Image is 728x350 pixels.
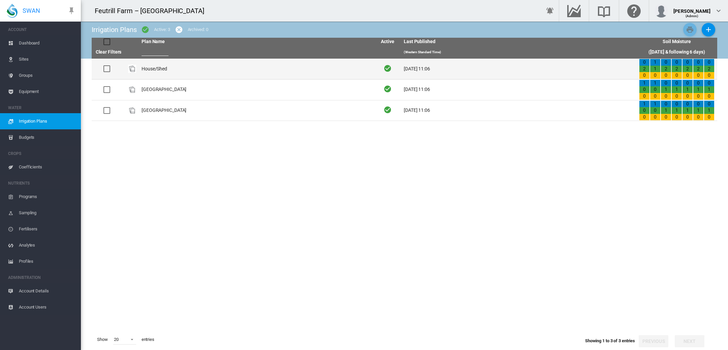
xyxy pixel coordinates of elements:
[693,101,703,107] div: 0
[704,72,714,79] div: 0
[639,114,649,121] div: 0
[682,114,693,121] div: 0
[704,26,712,34] md-icon: icon-plus
[401,100,636,121] td: [DATE] 11:06
[672,66,682,72] div: 2
[693,72,703,79] div: 0
[639,72,649,79] div: 0
[672,59,682,66] div: 0
[19,113,75,129] span: Irrigation Plans
[139,79,374,100] td: [GEOGRAPHIC_DATA]
[19,51,75,67] span: Sites
[19,129,75,146] span: Budgets
[401,46,636,59] th: (Western Standard Time)
[19,67,75,84] span: Groups
[650,86,660,93] div: 0
[374,38,401,46] th: Active
[704,107,714,114] div: 1
[636,100,717,121] td: 1 0 0 1 0 0 0 1 0 0 1 0 0 1 0 0 1 0 0 1 0
[639,93,649,100] div: 0
[19,299,75,315] span: Account Users
[672,114,682,121] div: 0
[626,7,642,15] md-icon: Click here for help
[661,101,671,107] div: 0
[693,107,703,114] div: 1
[704,93,714,100] div: 0
[19,253,75,269] span: Profiles
[704,101,714,107] div: 0
[639,80,649,87] div: 1
[661,93,671,100] div: 0
[661,72,671,79] div: 0
[693,80,703,87] div: 0
[139,59,374,79] td: House/Shed
[139,100,374,121] td: [GEOGRAPHIC_DATA]
[693,86,703,93] div: 1
[8,148,75,159] span: CROPS
[704,114,714,121] div: 0
[682,86,693,93] div: 1
[19,189,75,205] span: Programs
[639,86,649,93] div: 0
[672,93,682,100] div: 0
[8,102,75,113] span: WATER
[636,79,717,100] td: 1 0 0 1 0 0 0 1 0 0 1 0 0 1 0 0 1 0 0 1 0
[128,65,136,73] img: product-image-placeholder.png
[704,59,714,66] div: 0
[639,335,668,347] button: Previous
[672,80,682,87] div: 0
[636,46,717,59] th: ([DATE] & following 6 days)
[23,6,40,15] span: SWAN
[95,6,210,15] div: Feutrill Farm – [GEOGRAPHIC_DATA]
[650,80,660,87] div: 1
[704,80,714,87] div: 0
[19,283,75,299] span: Account Details
[92,25,136,34] div: Irrigation Plans
[19,35,75,51] span: Dashboard
[543,4,557,18] button: icon-bell-ring
[682,72,693,79] div: 0
[546,7,554,15] md-icon: icon-bell-ring
[686,14,699,18] span: (Admin)
[672,72,682,79] div: 0
[682,59,693,66] div: 0
[661,59,671,66] div: 0
[139,38,374,46] th: Plan Name
[8,272,75,283] span: ADMINISTRATION
[682,107,693,114] div: 1
[650,93,660,100] div: 0
[672,86,682,93] div: 1
[585,338,635,343] span: Showing 1 to 3 of 3 entries
[128,86,136,94] div: Plan Id: 26583
[19,159,75,175] span: Coefficients
[114,337,119,342] div: 20
[639,101,649,107] div: 1
[650,114,660,121] div: 0
[675,335,704,347] button: Next
[141,26,149,34] md-icon: icon-checkbox-marked-circle
[128,65,136,73] div: Plan Id: 26581
[693,114,703,121] div: 0
[683,23,697,36] button: Print Irrigation Plans
[639,66,649,72] div: 2
[650,72,660,79] div: 0
[8,24,75,35] span: ACCOUNT
[693,93,703,100] div: 0
[682,101,693,107] div: 0
[672,101,682,107] div: 0
[661,80,671,87] div: 0
[650,107,660,114] div: 0
[188,27,208,33] div: Archived: 0
[154,27,170,33] div: Active: 3
[8,178,75,189] span: NUTRIENTS
[672,107,682,114] div: 1
[636,38,717,46] th: Soil Moisture
[596,7,612,15] md-icon: Search the knowledge base
[693,59,703,66] div: 0
[704,66,714,72] div: 2
[67,7,75,15] md-icon: icon-pin
[19,221,75,237] span: Fertilisers
[128,86,136,94] img: product-image-placeholder.png
[94,334,111,345] span: Show
[401,79,636,100] td: [DATE] 11:06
